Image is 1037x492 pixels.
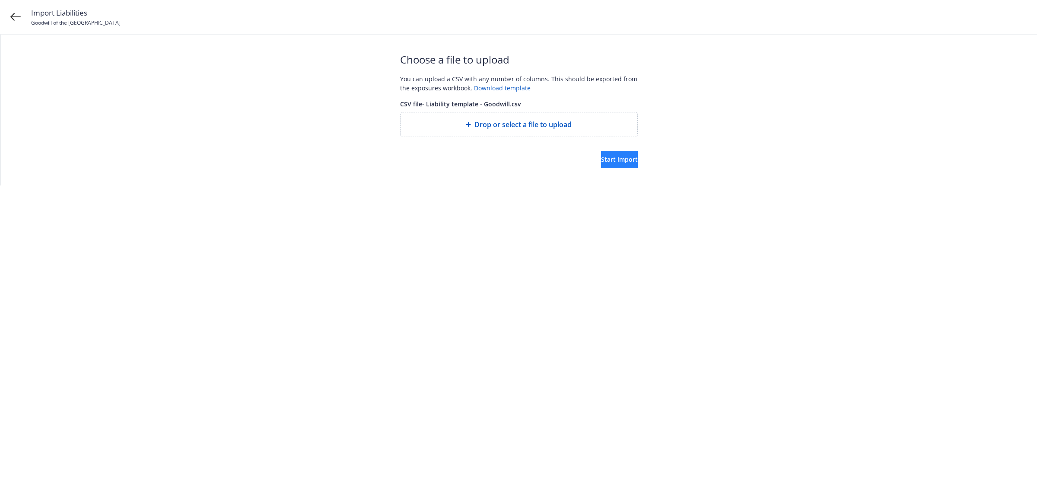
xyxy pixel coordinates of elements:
button: Start import [601,151,638,168]
div: Drop or select a file to upload [400,112,638,137]
span: Drop or select a file to upload [474,119,572,130]
span: Import Liabilities [31,7,87,19]
span: Goodwill of the [GEOGRAPHIC_DATA] [31,19,121,26]
span: Start import [601,155,638,163]
span: Choose a file to upload [400,52,638,67]
div: You can upload a CSV with any number of columns. This should be exported from the exposures workb... [400,74,638,93]
a: Download template [474,84,531,92]
span: CSV file - Liability template - Goodwill.csv [400,99,638,109]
